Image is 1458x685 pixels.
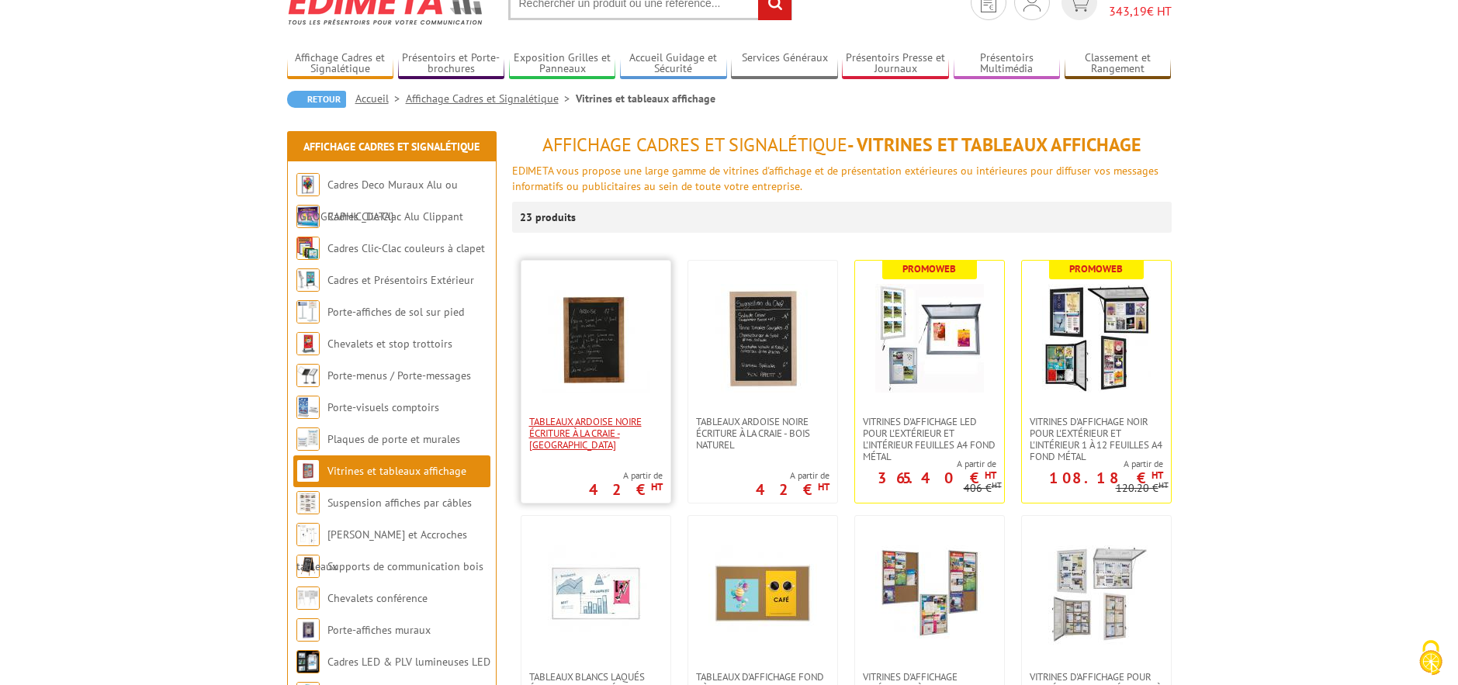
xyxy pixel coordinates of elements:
[696,416,829,451] span: Tableaux Ardoise Noire écriture à la craie - Bois Naturel
[529,416,663,451] span: Tableaux Ardoise Noire écriture à la craie - [GEOGRAPHIC_DATA]
[1042,539,1151,648] img: Vitrines d'affichage pour l'extérieur et l'intérieur 1 à 12 feuilles A4 fond liège ou métal
[688,416,837,451] a: Tableaux Ardoise Noire écriture à la craie - Bois Naturel
[287,51,394,77] a: Affichage Cadres et Signalétique
[1065,51,1172,77] a: Classement et Rangement
[542,284,650,393] img: Tableaux Ardoise Noire écriture à la craie - Bois Foncé
[327,559,483,573] a: Supports de communication bois
[1022,458,1163,470] span: A partir de
[327,305,464,319] a: Porte-affiches de sol sur pied
[327,655,490,669] a: Cadres LED & PLV lumineuses LED
[512,163,1172,194] p: EDIMETA vous propose une large gamme de vitrines d'affichage et de présentation extérieures ou in...
[327,337,452,351] a: Chevalets et stop trottoirs
[731,51,838,77] a: Services Généraux
[296,459,320,483] img: Vitrines et tableaux affichage
[708,539,817,648] img: Tableaux d'affichage fond liège punaisables Budget
[818,480,829,493] sup: HT
[296,300,320,323] img: Porte-affiches de sol sur pied
[902,262,956,275] b: Promoweb
[1152,469,1163,482] sup: HT
[1049,473,1163,483] p: 108.18 €
[327,273,474,287] a: Cadres et Présentoirs Extérieur
[985,469,996,482] sup: HT
[327,623,431,637] a: Porte-affiches muraux
[1109,3,1147,19] span: 343,19
[296,528,467,573] a: [PERSON_NAME] et Accroches tableaux
[398,51,505,77] a: Présentoirs et Porte-brochures
[296,427,320,451] img: Plaques de porte et murales
[327,241,485,255] a: Cadres Clic-Clac couleurs à clapet
[1411,638,1450,677] img: Cookies (fenêtre modale)
[542,539,650,648] img: Tableaux blancs laqués écriture et magnétiques
[1042,284,1151,393] img: VITRINES D'AFFICHAGE NOIR POUR L'EXTÉRIEUR ET L'INTÉRIEUR 1 À 12 FEUILLES A4 FOND MÉTAL
[327,496,472,510] a: Suspension affiches par câbles
[1022,416,1171,462] a: VITRINES D'AFFICHAGE NOIR POUR L'EXTÉRIEUR ET L'INTÉRIEUR 1 À 12 FEUILLES A4 FOND MÉTAL
[327,368,471,382] a: Porte-menus / Porte-messages
[1069,262,1123,275] b: Promoweb
[875,539,984,648] img: Vitrines d'affichage intérieur 1 à 12 feuilles A4 extra-plates fond liège ou métal laqué blanc
[327,209,463,223] a: Cadres Clic-Clac Alu Clippant
[589,469,663,482] span: A partir de
[521,416,670,451] a: Tableaux Ardoise Noire écriture à la craie - [GEOGRAPHIC_DATA]
[406,92,576,106] a: Affichage Cadres et Signalétique
[520,202,578,233] p: 23 produits
[1404,632,1458,685] button: Cookies (fenêtre modale)
[651,480,663,493] sup: HT
[855,416,1004,462] a: Vitrines d'affichage LED pour l'extérieur et l'intérieur feuilles A4 fond métal
[576,91,715,106] li: Vitrines et tableaux affichage
[1158,479,1169,490] sup: HT
[756,469,829,482] span: A partir de
[992,479,1002,490] sup: HT
[964,483,1002,494] p: 406 €
[296,586,320,610] img: Chevalets conférence
[954,51,1061,77] a: Présentoirs Multimédia
[296,268,320,292] img: Cadres et Présentoirs Extérieur
[708,284,817,393] img: Tableaux Ardoise Noire écriture à la craie - Bois Naturel
[355,92,406,106] a: Accueil
[296,237,320,260] img: Cadres Clic-Clac couleurs à clapet
[287,91,346,108] a: Retour
[303,140,480,154] a: Affichage Cadres et Signalétique
[296,178,458,223] a: Cadres Deco Muraux Alu ou [GEOGRAPHIC_DATA]
[1030,416,1163,462] span: VITRINES D'AFFICHAGE NOIR POUR L'EXTÉRIEUR ET L'INTÉRIEUR 1 À 12 FEUILLES A4 FOND MÉTAL
[855,458,996,470] span: A partir de
[875,284,984,393] img: Vitrines d'affichage LED pour l'extérieur et l'intérieur feuilles A4 fond métal
[296,364,320,387] img: Porte-menus / Porte-messages
[327,464,466,478] a: Vitrines et tableaux affichage
[296,650,320,673] img: Cadres LED & PLV lumineuses LED
[509,51,616,77] a: Exposition Grilles et Panneaux
[327,432,460,446] a: Plaques de porte et murales
[756,485,829,494] p: 42 €
[296,618,320,642] img: Porte-affiches muraux
[842,51,949,77] a: Présentoirs Presse et Journaux
[589,485,663,494] p: 42 €
[542,133,847,157] span: Affichage Cadres et Signalétique
[296,173,320,196] img: Cadres Deco Muraux Alu ou Bois
[296,491,320,514] img: Suspension affiches par câbles
[1109,2,1172,20] span: € HT
[512,135,1172,155] h1: - Vitrines et tableaux affichage
[863,416,996,462] span: Vitrines d'affichage LED pour l'extérieur et l'intérieur feuilles A4 fond métal
[878,473,996,483] p: 365.40 €
[1116,483,1169,494] p: 120.20 €
[296,396,320,419] img: Porte-visuels comptoirs
[620,51,727,77] a: Accueil Guidage et Sécurité
[296,523,320,546] img: Cimaises et Accroches tableaux
[296,332,320,355] img: Chevalets et stop trottoirs
[327,400,439,414] a: Porte-visuels comptoirs
[327,591,428,605] a: Chevalets conférence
